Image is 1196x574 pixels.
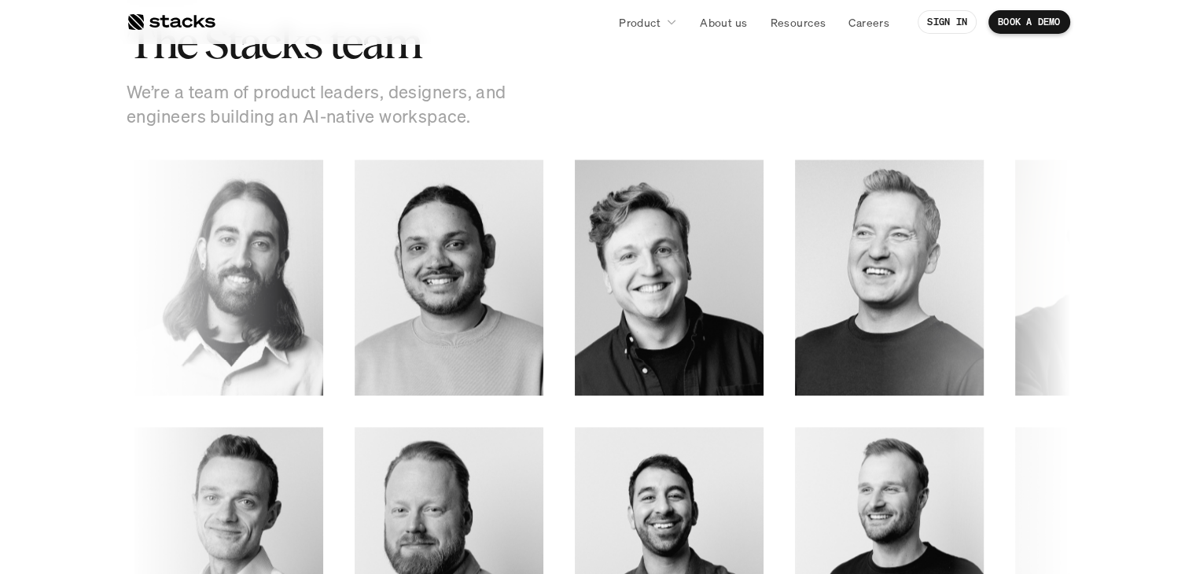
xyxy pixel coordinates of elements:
[760,8,835,36] a: Resources
[848,14,889,31] p: Careers
[690,8,756,36] a: About us
[619,14,661,31] p: Product
[700,14,747,31] p: About us
[770,14,826,31] p: Resources
[127,19,598,68] h2: The Stacks team
[918,10,977,34] a: SIGN IN
[927,17,967,28] p: SIGN IN
[998,17,1061,28] p: BOOK A DEMO
[988,10,1070,34] a: BOOK A DEMO
[127,80,520,129] p: We’re a team of product leaders, designers, and engineers building an AI-native workspace.
[839,8,899,36] a: Careers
